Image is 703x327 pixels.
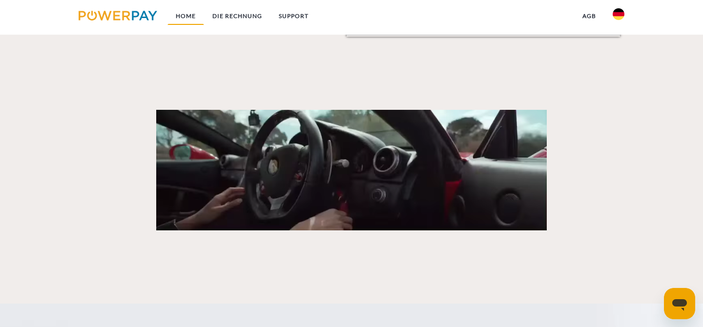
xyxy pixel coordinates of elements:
img: de [613,8,624,20]
a: Home [167,7,204,25]
img: logo-powerpay.svg [79,11,157,20]
a: agb [574,7,604,25]
a: SUPPORT [270,7,317,25]
a: Fallback Image [78,110,625,230]
iframe: Schaltfläche zum Öffnen des Messaging-Fensters [664,288,695,319]
a: DIE RECHNUNG [204,7,270,25]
